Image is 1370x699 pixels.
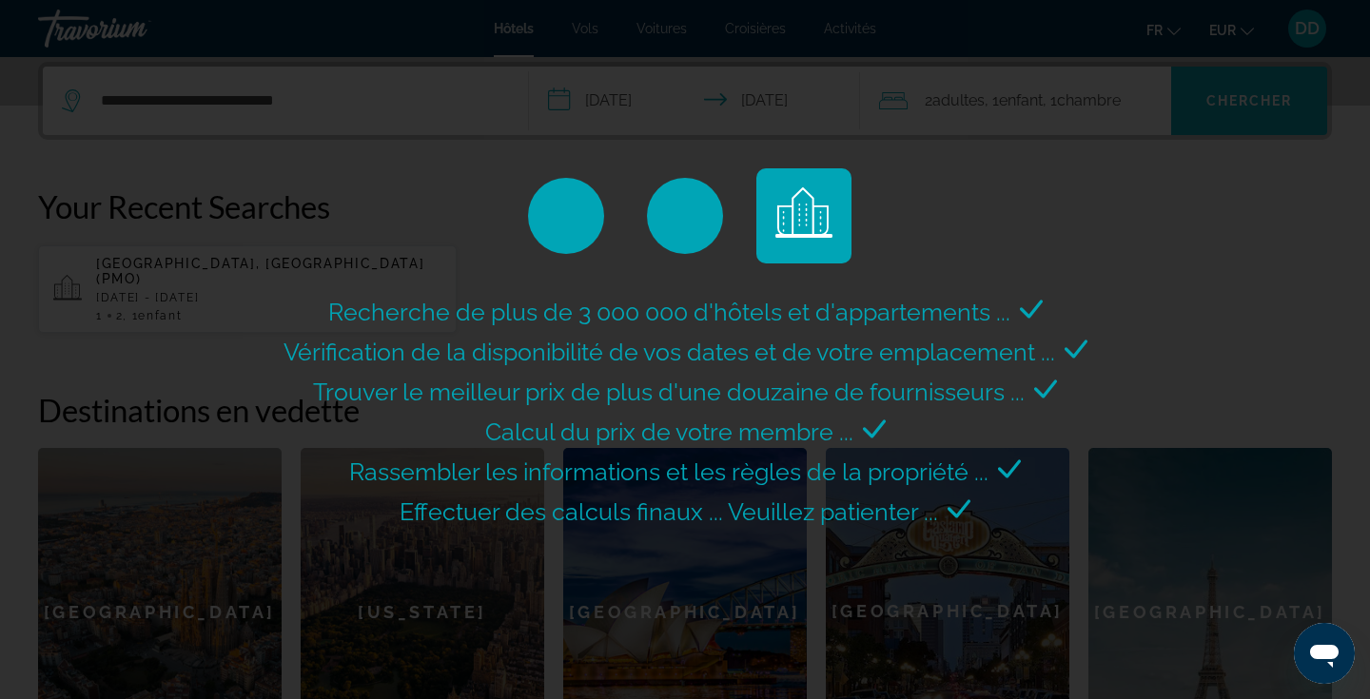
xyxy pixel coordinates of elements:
iframe: Bouton de lancement de la fenêtre de messagerie [1294,623,1355,684]
span: Vérification de la disponibilité de vos dates et de votre emplacement ... [284,338,1055,366]
span: Trouver le meilleur prix de plus d'une douzaine de fournisseurs ... [313,378,1025,406]
span: Recherche de plus de 3 000 000 d'hôtels et d'appartements ... [328,298,1010,326]
span: Effectuer des calculs finaux ... Veuillez patienter ... [400,497,938,526]
span: Calcul du prix de votre membre ... [485,417,853,446]
span: Rassembler les informations et les règles de la propriété ... [349,457,988,486]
